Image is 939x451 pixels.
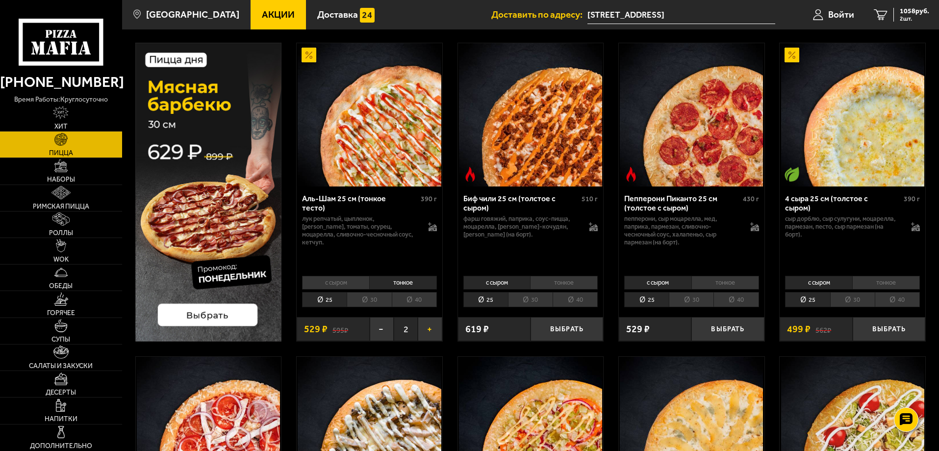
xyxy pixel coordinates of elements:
span: Доставка [317,10,358,19]
li: 30 [347,292,391,307]
input: Ваш адрес доставки [587,6,775,24]
img: Пепперони Пиканто 25 см (толстое с сыром) [620,43,763,186]
span: Хит [54,123,68,130]
span: 529 ₽ [304,324,328,334]
span: 510 г [582,195,598,203]
span: 430 г [743,195,759,203]
p: фарш говяжий, паприка, соус-пицца, моцарелла, [PERSON_NAME]-кочудян, [PERSON_NAME] (на борт). [463,215,580,239]
img: Акционный [302,48,316,62]
p: сыр дорблю, сыр сулугуни, моцарелла, пармезан, песто, сыр пармезан (на борт). [785,215,901,239]
img: 15daf4d41897b9f0e9f617042186c801.svg [360,8,375,23]
img: 4 сыра 25 см (толстое с сыром) [781,43,924,186]
span: Наборы [47,176,75,183]
li: 40 [392,292,437,307]
button: − [370,317,394,341]
span: Десерты [46,389,76,396]
img: Акционный [785,48,799,62]
img: Вегетарианское блюдо [785,167,799,182]
li: 30 [508,292,553,307]
span: Роллы [49,230,73,237]
span: Дополнительно [30,443,92,450]
li: 40 [553,292,598,307]
li: 30 [830,292,875,307]
span: 2 шт. [900,16,929,22]
li: тонкое [530,276,598,290]
span: 499 ₽ [787,324,811,334]
span: Акции [262,10,295,19]
li: 25 [624,292,669,307]
s: 595 ₽ [332,324,348,334]
div: Пепперони Пиканто 25 см (толстое с сыром) [624,194,740,212]
span: 390 г [904,195,920,203]
li: 25 [302,292,347,307]
div: Биф чили 25 см (толстое с сыром) [463,194,580,212]
span: Салаты и закуски [29,363,93,370]
s: 562 ₽ [815,324,831,334]
li: с сыром [624,276,691,290]
button: Выбрать [691,317,764,341]
span: Войти [828,10,854,19]
span: Горячее [47,310,75,317]
img: Острое блюдо [463,167,478,182]
li: 40 [713,292,759,307]
button: Выбрать [531,317,603,341]
button: Выбрать [853,317,925,341]
div: 4 сыра 25 см (толстое с сыром) [785,194,901,212]
span: 619 ₽ [465,324,489,334]
li: с сыром [463,276,531,290]
img: Биф чили 25 см (толстое с сыром) [459,43,602,186]
span: Супы [51,336,70,343]
span: 529 ₽ [626,324,650,334]
li: тонкое [691,276,759,290]
li: 25 [785,292,830,307]
span: 1058 руб. [900,8,929,15]
span: Римская пицца [33,203,89,210]
span: [GEOGRAPHIC_DATA] [146,10,239,19]
li: тонкое [852,276,920,290]
p: пепперони, сыр Моцарелла, мед, паприка, пармезан, сливочно-чесночный соус, халапеньо, сыр пармеза... [624,215,740,246]
img: Острое блюдо [624,167,638,182]
li: 30 [669,292,713,307]
span: Доставить по адресу: [491,10,587,19]
li: 25 [463,292,508,307]
span: 2 [394,317,418,341]
a: АкционныйВегетарианское блюдо4 сыра 25 см (толстое с сыром) [780,43,925,186]
img: Аль-Шам 25 см (тонкое тесто) [298,43,441,186]
span: WOK [53,256,69,263]
li: с сыром [302,276,369,290]
span: 390 г [421,195,437,203]
a: АкционныйАль-Шам 25 см (тонкое тесто) [297,43,442,186]
div: Аль-Шам 25 см (тонкое тесто) [302,194,418,212]
li: тонкое [369,276,437,290]
span: Напитки [45,416,77,423]
a: Острое блюдоПепперони Пиканто 25 см (толстое с сыром) [619,43,764,186]
li: 40 [875,292,920,307]
span: Обеды [49,283,73,290]
button: + [418,317,442,341]
span: Пицца [49,150,73,157]
li: с сыром [785,276,852,290]
p: лук репчатый, цыпленок, [PERSON_NAME], томаты, огурец, моцарелла, сливочно-чесночный соус, кетчуп. [302,215,418,246]
a: Острое блюдоБиф чили 25 см (толстое с сыром) [458,43,604,186]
